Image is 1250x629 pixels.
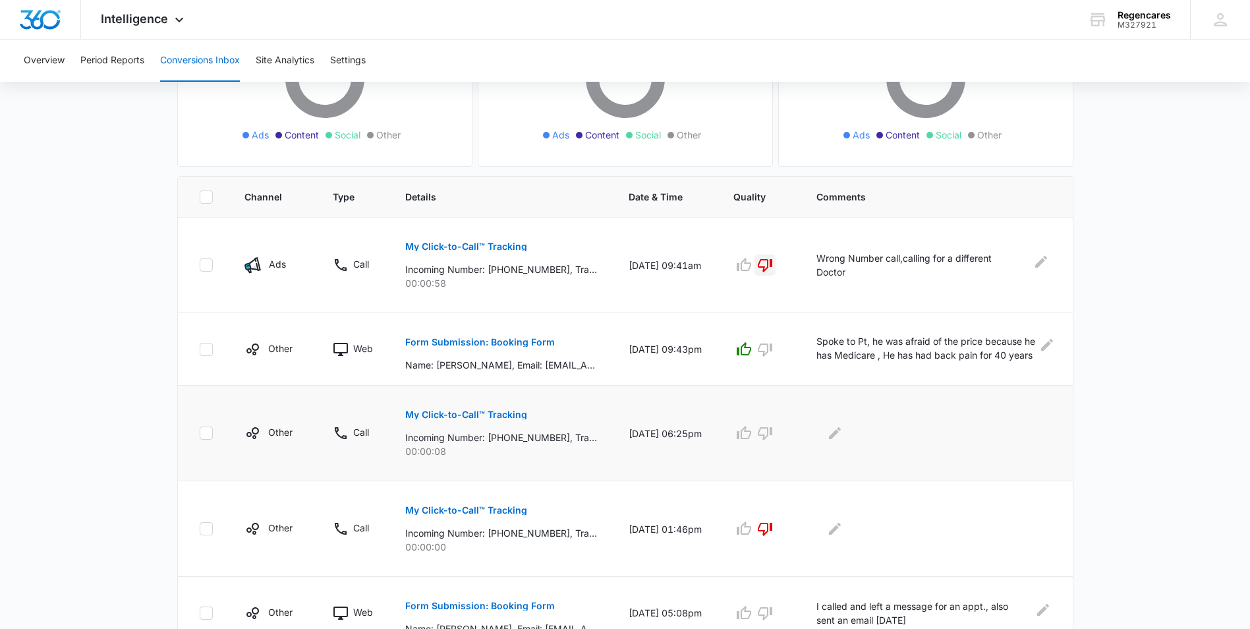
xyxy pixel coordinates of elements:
div: account id [1118,20,1171,30]
p: Incoming Number: [PHONE_NUMBER], Tracking Number: [PHONE_NUMBER], Ring To: [PHONE_NUMBER], Caller... [405,431,597,444]
span: Intelligence [101,12,168,26]
span: Other [977,128,1002,142]
td: [DATE] 01:46pm [613,481,718,577]
button: Settings [330,40,366,82]
button: Site Analytics [256,40,314,82]
span: Comments [816,190,1033,204]
p: Form Submission: Booking Form [405,601,555,611]
p: Other [268,342,293,355]
p: Form Submission: Booking Form [405,338,555,347]
button: Edit Comments [824,518,845,539]
p: My Click-to-Call™ Tracking [405,506,527,515]
p: Other [268,521,293,535]
span: Social [335,128,360,142]
button: Conversions Inbox [160,40,240,82]
p: Incoming Number: [PHONE_NUMBER], Tracking Number: [PHONE_NUMBER], Ring To: [PHONE_NUMBER], Caller... [405,262,597,276]
p: 00:00:58 [405,276,597,290]
p: Other [268,605,293,619]
button: My Click-to-Call™ Tracking [405,494,527,526]
span: Content [285,128,319,142]
p: Web [353,605,373,619]
button: Edit Comments [1043,334,1051,355]
span: Ads [252,128,269,142]
span: Content [585,128,619,142]
p: Incoming Number: [PHONE_NUMBER], Tracking Number: [PHONE_NUMBER], Ring To: [PHONE_NUMBER], Caller... [405,526,597,540]
button: My Click-to-Call™ Tracking [405,231,527,262]
p: Other [268,425,293,439]
span: Ads [552,128,569,142]
p: I called and left a message for an appt., also sent an email [DATE] [816,599,1027,627]
p: Name: [PERSON_NAME], Email: [EMAIL_ADDRESS][DOMAIN_NAME], Phone: [PHONE_NUMBER], What time of day... [405,358,597,372]
span: Social [936,128,961,142]
span: Social [635,128,661,142]
p: Wrong Number call,calling for a different Doctor [816,251,1023,279]
p: Ads [269,257,286,271]
button: Form Submission: Booking Form [405,590,555,622]
button: My Click-to-Call™ Tracking [405,399,527,431]
p: Spoke to Pt, he was afraid of the price because he has Medicare , He has had back pain for 40 yea... [816,334,1035,364]
div: account name [1118,10,1171,20]
p: My Click-to-Call™ Tracking [405,242,527,251]
button: Form Submission: Booking Form [405,326,555,358]
p: Call [353,425,369,439]
td: [DATE] 06:25pm [613,386,718,481]
td: [DATE] 09:43pm [613,313,718,386]
button: Overview [24,40,65,82]
p: My Click-to-Call™ Tracking [405,410,527,419]
button: Period Reports [80,40,144,82]
p: Web [353,342,373,355]
p: 00:00:08 [405,444,597,458]
span: Other [677,128,701,142]
span: Content [886,128,920,142]
button: Edit Comments [1035,599,1052,620]
p: 00:00:00 [405,540,597,554]
td: [DATE] 09:41am [613,218,718,313]
span: Channel [244,190,282,204]
span: Other [376,128,401,142]
span: Date & Time [629,190,683,204]
button: Edit Comments [824,423,845,444]
span: Details [405,190,578,204]
button: Edit Comments [1031,251,1052,272]
span: Quality [733,190,766,204]
p: Call [353,521,369,535]
span: Ads [853,128,870,142]
p: Call [353,257,369,271]
span: Type [333,190,355,204]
